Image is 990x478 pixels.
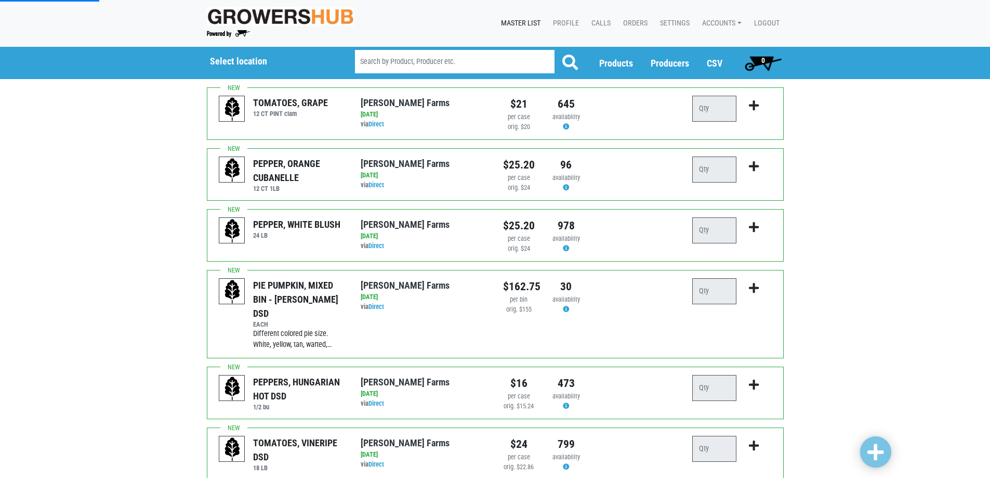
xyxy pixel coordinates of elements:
[740,53,786,73] a: 0
[361,460,487,470] div: via
[550,217,582,234] div: 978
[361,171,487,180] div: [DATE]
[253,320,345,328] h6: EACH
[253,157,345,185] div: PEPPER, ORANGE CUBANELLE
[253,96,328,110] div: TOMATOES, GRAPE
[503,173,535,183] div: per case
[253,436,345,464] div: TOMATOES, VINERIPE DSD
[761,56,765,64] span: 0
[361,399,487,409] div: via
[503,244,535,254] div: orig. $24
[219,376,245,402] img: placeholder-variety-43d6402dacf2d531de610a020419775a.svg
[361,241,487,251] div: via
[361,437,450,448] a: [PERSON_NAME] Farms
[552,453,580,461] span: availability
[368,399,384,407] a: Direct
[503,295,535,305] div: per bin
[651,58,689,69] a: Producers
[552,392,580,400] span: availability
[253,185,345,192] h6: 12 CT 1LB
[368,120,384,128] a: Direct
[368,242,384,250] a: Direct
[253,217,340,231] div: PEPPER, WHITE BLUSH
[361,280,450,291] a: [PERSON_NAME] Farms
[253,375,345,403] div: PEPPERS, HUNGARIAN HOT DSD
[552,174,580,182] span: availability
[210,56,328,67] h5: Select location
[550,157,582,173] div: 96
[368,460,384,468] a: Direct
[692,96,736,122] input: Qty
[253,403,345,411] h6: 1/2 bu
[550,375,582,392] div: 473
[552,113,580,121] span: availability
[503,183,535,193] div: orig. $24
[361,120,487,130] div: via
[253,464,345,472] h6: 18 LB
[503,112,535,122] div: per case
[361,158,450,169] a: [PERSON_NAME] Farms
[361,180,487,190] div: via
[652,14,694,33] a: Settings
[599,58,633,69] a: Products
[361,292,487,302] div: [DATE]
[219,436,245,462] img: placeholder-variety-43d6402dacf2d531de610a020419775a.svg
[361,219,450,230] a: [PERSON_NAME] Farms
[550,96,582,112] div: 645
[207,7,354,26] img: original-fc7597fdc6adbb9d0e2ae620e786d1a2.jpg
[327,340,332,349] span: …
[219,218,245,244] img: placeholder-variety-43d6402dacf2d531de610a020419775a.svg
[692,436,736,462] input: Qty
[707,58,722,69] a: CSV
[503,217,535,234] div: $25.20
[552,295,580,303] span: availability
[368,181,384,189] a: Direct
[253,110,328,118] h6: 12 CT PINT clam
[493,14,545,33] a: Master List
[219,96,245,122] img: placeholder-variety-43d6402dacf2d531de610a020419775a.svg
[583,14,615,33] a: Calls
[503,453,535,462] div: per case
[552,235,580,242] span: availability
[253,278,345,320] div: PIE PUMPKIN, MIXED BIN - [PERSON_NAME] DSD
[503,436,535,453] div: $24
[361,450,487,460] div: [DATE]
[503,402,535,411] div: orig. $15.24
[207,30,250,37] img: Powered by Big Wheelbarrow
[692,278,736,304] input: Qty
[361,231,487,241] div: [DATE]
[361,302,487,312] div: via
[368,303,384,311] a: Direct
[219,279,245,305] img: placeholder-variety-43d6402dacf2d531de610a020419775a.svg
[503,305,535,315] div: orig. $155
[503,157,535,173] div: $25.20
[503,96,535,112] div: $21
[550,436,582,453] div: 799
[361,389,487,399] div: [DATE]
[503,392,535,402] div: per case
[694,14,746,33] a: Accounts
[550,278,582,295] div: 30
[692,375,736,401] input: Qty
[503,278,535,295] div: $162.75
[253,231,340,239] h6: 24 LB
[615,14,652,33] a: Orders
[545,14,583,33] a: Profile
[503,122,535,132] div: orig. $20
[503,375,535,392] div: $16
[361,97,450,108] a: [PERSON_NAME] Farms
[746,14,784,33] a: Logout
[253,328,345,351] div: Different colored pie size. White, yellow, tan, warted,
[361,377,450,387] a: [PERSON_NAME] Farms
[692,157,736,183] input: Qty
[503,234,535,244] div: per case
[361,110,487,120] div: [DATE]
[503,462,535,472] div: orig. $22.86
[692,217,736,243] input: Qty
[219,157,245,183] img: placeholder-variety-43d6402dacf2d531de610a020419775a.svg
[355,50,555,73] input: Search by Product, Producer etc.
